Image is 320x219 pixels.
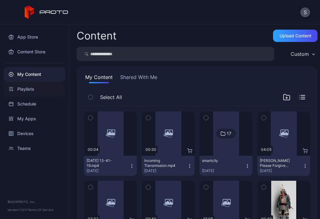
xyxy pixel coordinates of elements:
div: 17 [227,131,231,136]
a: Teams [4,141,65,156]
span: Version 1.13.1 • [7,208,28,212]
div: [DATE] [260,168,303,173]
button: [PERSON_NAME] Please Forgive Me.mp4[DATE] [257,156,310,176]
div: [DATE] [86,168,129,173]
a: Schedule [4,97,65,111]
button: S [300,7,310,17]
a: App Store [4,30,65,44]
button: My Content [84,73,114,83]
a: Devices [4,126,65,141]
button: Incoming Transmission.mp4[DATE] [142,156,195,176]
div: 2025-09-23 13-41-19.mp4 [86,158,120,168]
div: [DATE] [202,168,245,173]
a: My Content [4,67,65,82]
button: Custom [288,47,318,61]
div: Incoming Transmission.mp4 [144,158,178,168]
a: Content Store [4,44,65,59]
a: My Apps [4,111,65,126]
div: Upload Content [280,33,311,38]
div: Custom [291,51,309,57]
button: Upload Content [273,30,318,42]
div: smartcity [202,158,236,163]
span: Select All [100,93,122,101]
div: [DATE] [144,168,187,173]
a: Terms Of Service [28,208,53,212]
div: © 2025 PROTO, Inc. [7,199,61,204]
div: Adeline Mocke's Please Forgive Me.mp4 [260,158,294,168]
button: Shared With Me [119,73,158,83]
button: [DATE] 13-41-19.mp4[DATE] [84,156,137,176]
button: smartcity[DATE] [200,156,252,176]
a: Playlists [4,82,65,97]
div: Content [77,31,116,41]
